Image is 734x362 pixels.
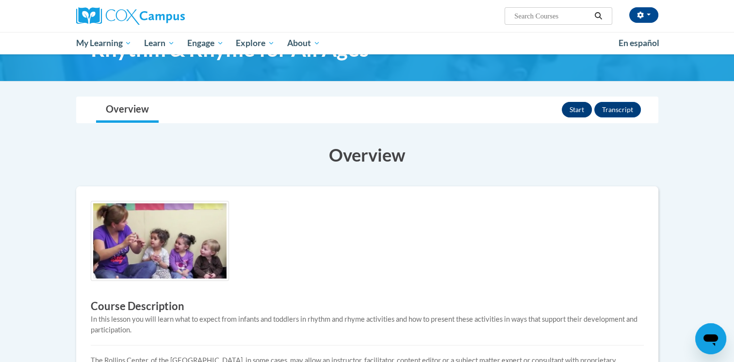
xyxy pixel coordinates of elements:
[144,37,175,49] span: Learn
[629,7,658,23] button: Account Settings
[76,37,131,49] span: My Learning
[91,299,644,314] h3: Course Description
[612,33,666,53] a: En español
[138,32,181,54] a: Learn
[91,201,229,281] img: Course logo image
[181,32,230,54] a: Engage
[236,37,275,49] span: Explore
[229,32,281,54] a: Explore
[287,37,320,49] span: About
[96,97,159,123] a: Overview
[91,314,644,335] div: In this lesson you will learn what to expect from infants and toddlers in rhythm and rhyme activi...
[619,38,659,48] span: En español
[281,32,326,54] a: About
[76,7,261,25] a: Cox Campus
[70,32,138,54] a: My Learning
[594,102,641,117] button: Transcript
[562,102,592,117] button: Start
[513,10,591,22] input: Search Courses
[62,32,673,54] div: Main menu
[76,7,185,25] img: Cox Campus
[76,143,658,167] h3: Overview
[187,37,224,49] span: Engage
[591,10,605,22] button: Search
[695,323,726,354] iframe: Button to launch messaging window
